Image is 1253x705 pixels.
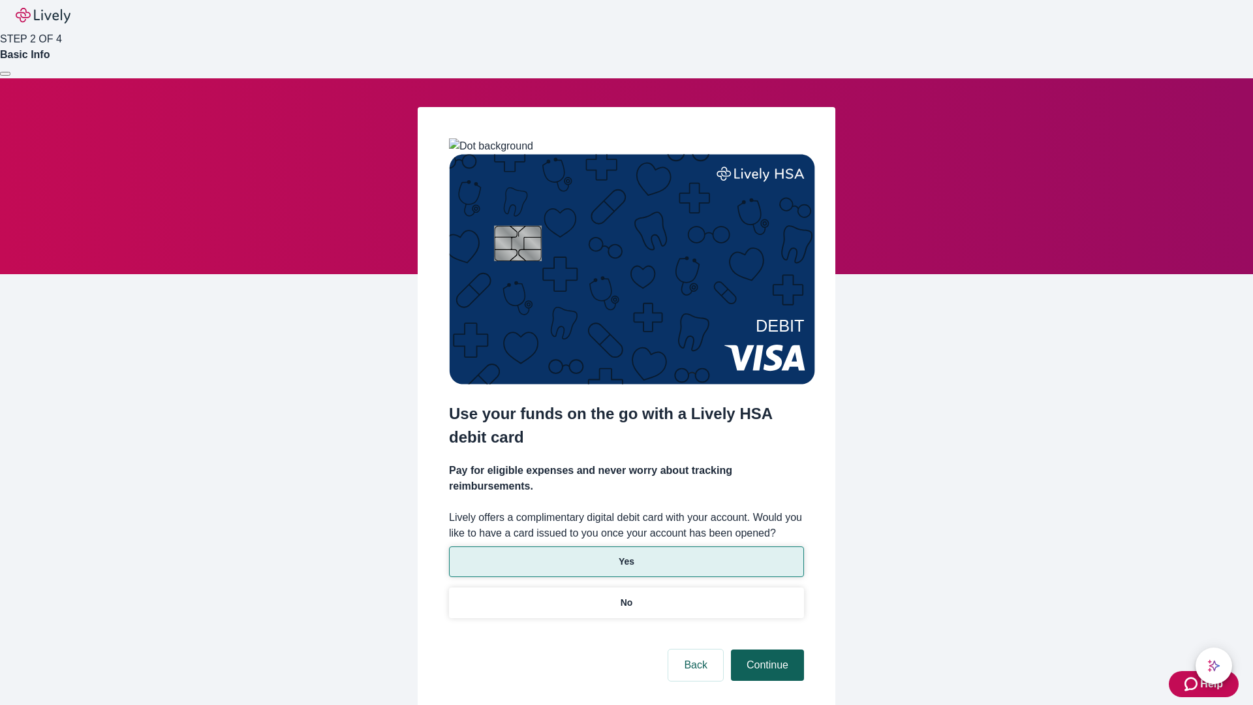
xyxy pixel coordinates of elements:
h2: Use your funds on the go with a Lively HSA debit card [449,402,804,449]
h4: Pay for eligible expenses and never worry about tracking reimbursements. [449,463,804,494]
svg: Zendesk support icon [1184,676,1200,692]
svg: Lively AI Assistant [1207,659,1220,672]
img: Lively [16,8,70,23]
button: chat [1196,648,1232,684]
img: Debit card [449,154,815,384]
label: Lively offers a complimentary digital debit card with your account. Would you like to have a card... [449,510,804,541]
p: Yes [619,555,634,569]
span: Help [1200,676,1223,692]
button: Back [668,650,723,681]
button: Yes [449,546,804,577]
p: No [621,596,633,610]
button: Zendesk support iconHelp [1169,671,1239,697]
img: Dot background [449,138,533,154]
button: No [449,587,804,618]
button: Continue [731,650,804,681]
